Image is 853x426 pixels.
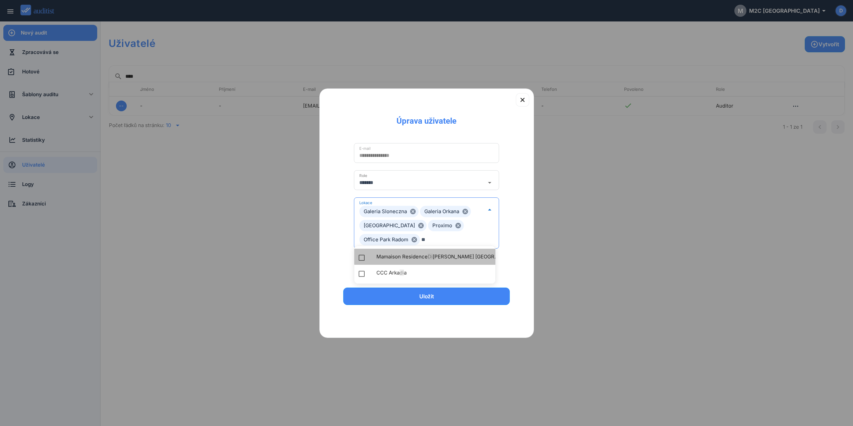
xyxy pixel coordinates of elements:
[462,208,469,215] i: cancel
[421,234,485,245] input: Lokace
[420,206,471,217] span: Galeria Orkana
[360,220,426,231] span: [GEOGRAPHIC_DATA]
[418,222,424,229] i: cancel
[428,220,464,231] span: Proximo
[343,288,510,305] button: Uložit
[486,206,494,214] i: arrow_drop_down
[360,234,420,245] span: Office Park Radom
[360,206,418,217] span: Galeria Sloneczna
[352,292,501,300] div: Uložit
[376,269,499,277] div: CCC Arka a
[411,236,418,243] i: cancel
[428,253,433,260] span: Di
[486,179,494,187] i: arrow_drop_down
[359,177,485,188] input: Role
[376,253,499,261] div: Mamaison Residence [PERSON_NAME] [GEOGRAPHIC_DATA]
[455,222,462,229] i: cancel
[410,208,416,215] i: cancel
[400,269,404,276] span: di
[391,110,462,126] div: Úprava uživatele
